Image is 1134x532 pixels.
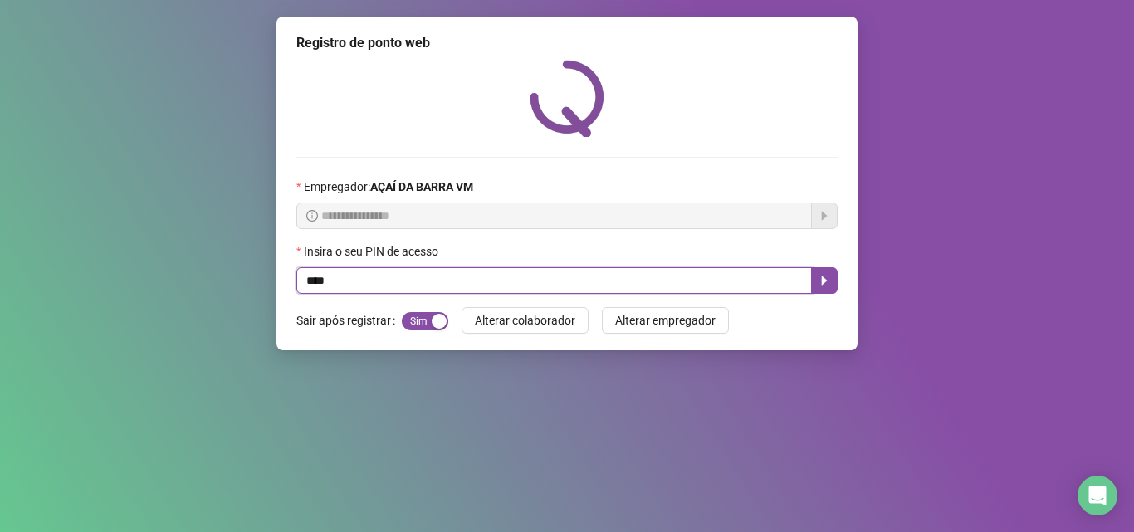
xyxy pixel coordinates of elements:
label: Sair após registrar [296,307,402,334]
button: Alterar colaborador [462,307,589,334]
span: info-circle [306,210,318,222]
label: Insira o seu PIN de acesso [296,242,449,261]
button: Alterar empregador [602,307,729,334]
span: Alterar colaborador [475,311,575,329]
div: Open Intercom Messenger [1078,476,1117,515]
img: QRPoint [530,60,604,137]
span: Empregador : [304,178,473,196]
div: Registro de ponto web [296,33,838,53]
span: caret-right [818,274,831,287]
span: Alterar empregador [615,311,716,329]
strong: AÇAÍ DA BARRA VM [370,180,473,193]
